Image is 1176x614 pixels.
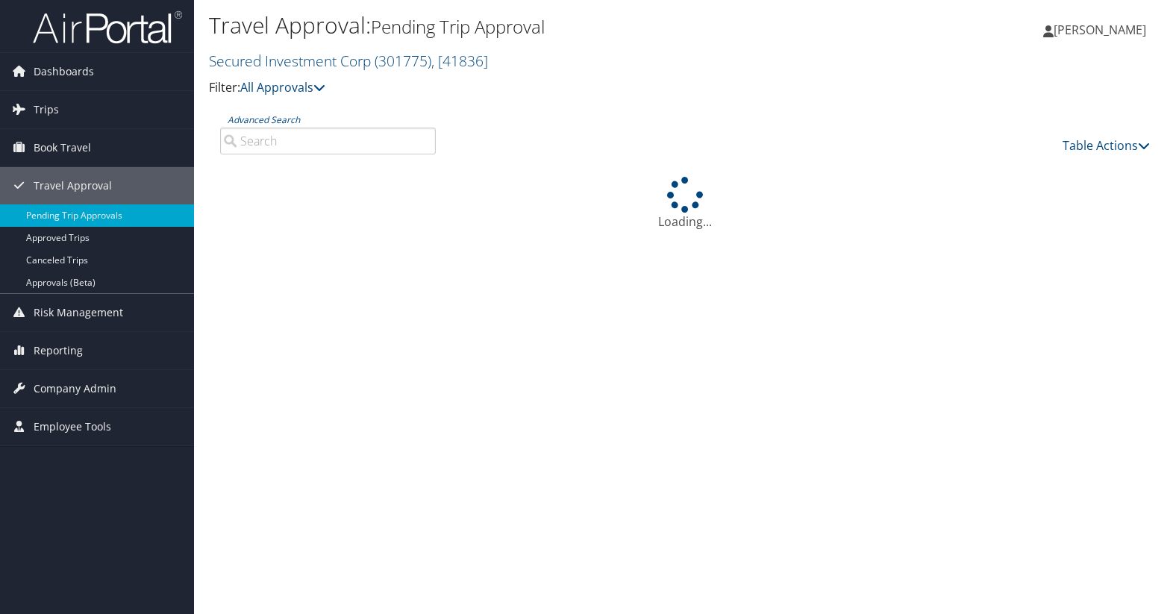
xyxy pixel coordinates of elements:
[1043,7,1161,52] a: [PERSON_NAME]
[209,51,488,71] a: Secured Investment Corp
[34,294,123,331] span: Risk Management
[34,91,59,128] span: Trips
[371,14,545,39] small: Pending Trip Approval
[431,51,488,71] span: , [ 41836 ]
[209,10,844,41] h1: Travel Approval:
[34,129,91,166] span: Book Travel
[209,177,1161,231] div: Loading...
[228,113,300,126] a: Advanced Search
[375,51,431,71] span: ( 301775 )
[240,79,325,95] a: All Approvals
[33,10,182,45] img: airportal-logo.png
[34,332,83,369] span: Reporting
[209,78,844,98] p: Filter:
[1054,22,1146,38] span: [PERSON_NAME]
[34,53,94,90] span: Dashboards
[220,128,436,154] input: Advanced Search
[1063,137,1150,154] a: Table Actions
[34,408,111,445] span: Employee Tools
[34,167,112,204] span: Travel Approval
[34,370,116,407] span: Company Admin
